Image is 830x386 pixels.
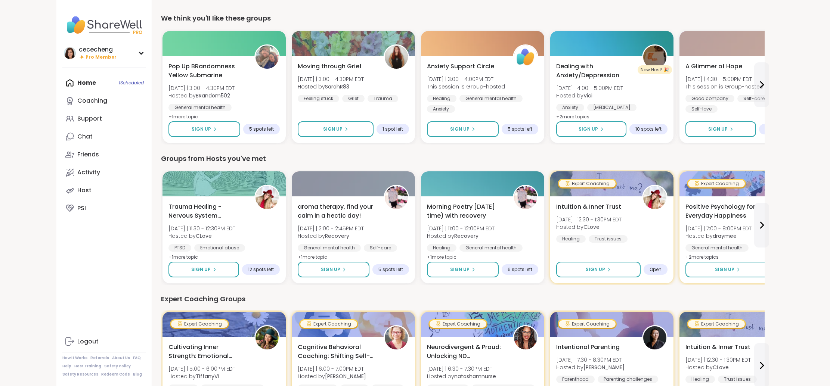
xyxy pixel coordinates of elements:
[77,337,99,346] div: Logout
[583,364,625,371] b: [PERSON_NAME]
[643,186,666,209] img: CLove
[556,223,622,231] span: Hosted by
[168,84,235,92] span: [DATE] | 3:00 - 4:30PM EDT
[62,364,71,369] a: Help
[427,244,456,252] div: Healing
[450,266,470,273] span: Sign Up
[450,126,470,133] span: Sign Up
[713,364,729,371] b: CLove
[459,95,523,102] div: General mental health
[427,232,495,240] span: Hosted by
[427,75,505,83] span: [DATE] | 3:00 - 4:00PM EDT
[161,153,765,164] div: Groups from Hosts you've met
[589,235,628,243] div: Trust issues
[323,126,343,133] span: Sign Up
[715,266,734,273] span: Sign Up
[556,364,625,371] span: Hosted by
[168,373,235,380] span: Hosted by
[556,62,634,80] span: Dealing with Anxiety/Deppression
[321,266,340,273] span: Sign Up
[508,267,532,273] span: 6 spots left
[325,83,349,90] b: SarahR83
[559,180,616,187] div: Expert Coaching
[427,83,505,90] span: This session is Group-hosted
[62,333,146,351] a: Logout
[685,202,763,220] span: Positive Psychology for Everyday Happiness
[556,104,584,111] div: Anxiety
[255,326,279,349] img: TiffanyVL
[133,372,142,377] a: Blog
[556,376,595,383] div: Parenthood
[385,186,408,209] img: Recovery
[643,326,666,349] img: Natasha
[171,320,228,328] div: Expert Coaching
[86,54,117,60] span: Pro Member
[583,92,592,99] b: Vici
[298,225,364,232] span: [DATE] | 2:00 - 2:45PM EDT
[62,146,146,164] a: Friends
[62,181,146,199] a: Host
[385,46,408,69] img: SarahR83
[77,97,107,105] div: Coaching
[298,373,366,380] span: Hosted by
[342,95,365,102] div: Grief
[383,126,403,132] span: 1 spot left
[685,232,752,240] span: Hosted by
[378,267,403,273] span: 5 spots left
[168,62,246,80] span: Pop Up BRandomness Yellow Submarine
[325,373,366,380] b: [PERSON_NAME]
[514,46,537,69] img: ShareWell
[90,355,109,361] a: Referrals
[77,115,102,123] div: Support
[559,320,616,328] div: Expert Coaching
[556,235,586,243] div: Healing
[427,225,495,232] span: [DATE] | 11:00 - 12:00PM EDT
[579,126,598,133] span: Sign Up
[368,95,398,102] div: Trauma
[587,104,637,111] div: [MEDICAL_DATA]
[685,364,751,371] span: Hosted by
[168,104,232,111] div: General mental health
[79,46,117,54] div: cececheng
[298,232,364,240] span: Hosted by
[62,128,146,146] a: Chat
[298,95,339,102] div: Feeling stuck
[192,126,211,133] span: Sign Up
[168,365,235,373] span: [DATE] | 5:00 - 6:00PM EDT
[194,244,245,252] div: Emotional abuse
[77,186,92,194] div: Host
[556,121,626,137] button: Sign Up
[685,262,770,277] button: Sign Up
[249,126,274,132] span: 5 spots left
[643,46,666,69] img: Vici
[77,168,100,177] div: Activity
[298,62,362,71] span: Moving through Grief
[133,355,141,361] a: FAQ
[161,13,765,24] div: We think you'll like these groups
[556,92,623,99] span: Hosted by
[62,164,146,181] a: Activity
[688,180,745,187] div: Expert Coaching
[62,110,146,128] a: Support
[62,372,98,377] a: Safety Resources
[556,262,641,277] button: Sign Up
[196,232,212,240] b: CLove
[300,320,357,328] div: Expert Coaching
[459,244,523,252] div: General mental health
[583,223,600,231] b: CLove
[298,83,364,90] span: Hosted by
[556,356,625,364] span: [DATE] | 7:30 - 8:30PM EDT
[255,46,279,69] img: BRandom502
[161,294,765,304] div: Expert Coaching Groups
[598,376,658,383] div: Parenting challenges
[77,204,86,212] div: PSI
[427,105,455,113] div: Anxiety
[556,343,620,352] span: Intentional Parenting
[168,232,235,240] span: Hosted by
[685,376,715,383] div: Healing
[650,267,662,273] span: Open
[62,355,87,361] a: How It Works
[298,244,361,252] div: General mental health
[688,320,745,328] div: Expert Coaching
[514,326,537,349] img: natashamnurse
